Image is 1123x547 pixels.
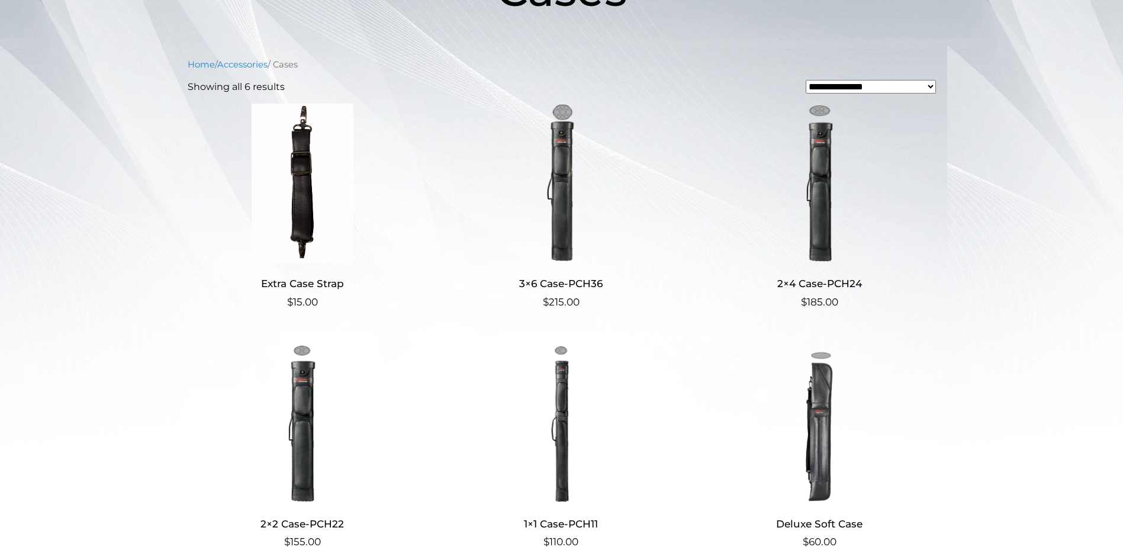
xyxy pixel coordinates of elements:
h2: 3×6 Case-PCH36 [446,273,676,295]
h2: Extra Case Strap [188,273,418,295]
select: Shop order [806,80,936,94]
p: Showing all 6 results [188,80,285,94]
a: Home [188,59,215,70]
span: $ [801,296,807,308]
h2: 2×4 Case-PCH24 [704,273,935,295]
nav: Breadcrumb [188,58,936,71]
a: 2×4 Case-PCH24 $185.00 [704,104,935,310]
span: $ [287,296,293,308]
h2: 1×1 Case-PCH11 [446,513,676,535]
bdi: 15.00 [287,296,318,308]
h2: Deluxe Soft Case [704,513,935,535]
a: 3×6 Case-PCH36 $215.00 [446,104,676,310]
a: Accessories [217,59,268,70]
img: 2x4 Case-PCH24 [704,104,935,263]
img: Extra Case Strap [188,104,418,263]
h2: 2×2 Case-PCH22 [188,513,418,535]
img: 3x6 Case-PCH36 [446,104,676,263]
img: 1x1 Case-PCH11 [446,343,676,503]
bdi: 215.00 [543,296,580,308]
a: Extra Case Strap $15.00 [188,104,418,310]
span: $ [543,296,549,308]
img: 2x2 Case-PCH22 [188,343,418,503]
bdi: 185.00 [801,296,838,308]
img: Deluxe Soft Case [704,343,935,503]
